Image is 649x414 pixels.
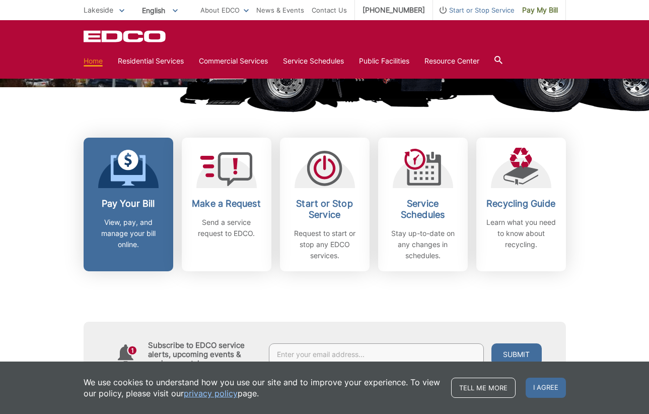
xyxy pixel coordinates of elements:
h2: Start or Stop Service [287,198,362,220]
p: Stay up-to-date on any changes in schedules. [386,228,460,261]
h2: Service Schedules [386,198,460,220]
p: View, pay, and manage your bill online. [91,217,166,250]
a: Public Facilities [359,55,409,67]
span: Lakeside [84,6,113,14]
p: Send a service request to EDCO. [189,217,264,239]
a: Commercial Services [199,55,268,67]
a: Make a Request Send a service request to EDCO. [182,138,271,271]
a: Residential Services [118,55,184,67]
h2: Pay Your Bill [91,198,166,209]
h2: Make a Request [189,198,264,209]
a: Service Schedules Stay up-to-date on any changes in schedules. [378,138,468,271]
p: Request to start or stop any EDCO services. [287,228,362,261]
a: About EDCO [200,5,249,16]
span: Pay My Bill [522,5,558,16]
a: EDCD logo. Return to the homepage. [84,30,167,42]
input: Enter your email address... [269,343,484,366]
h4: Subscribe to EDCO service alerts, upcoming events & environmental news: [148,341,259,368]
p: We use cookies to understand how you use our site and to improve your experience. To view our pol... [84,377,441,399]
a: privacy policy [184,388,238,399]
a: Contact Us [312,5,347,16]
a: News & Events [256,5,304,16]
a: Service Schedules [283,55,344,67]
a: Tell me more [451,378,516,398]
a: Resource Center [424,55,479,67]
a: Home [84,55,103,67]
span: English [134,2,185,19]
a: Pay Your Bill View, pay, and manage your bill online. [84,138,173,271]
